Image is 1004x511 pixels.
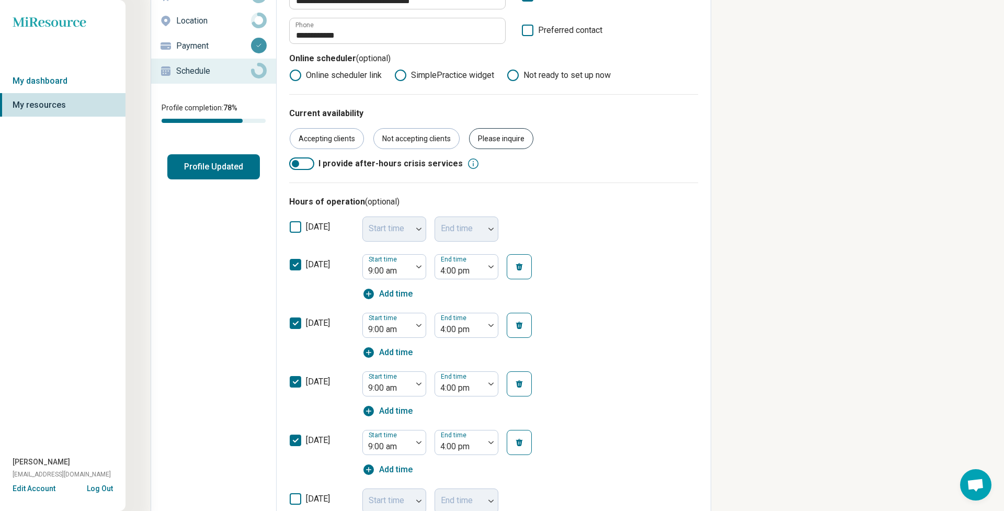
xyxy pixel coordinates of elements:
[356,53,391,63] span: (optional)
[362,288,413,300] button: Add time
[306,494,330,504] span: [DATE]
[538,24,602,44] span: Preferred contact
[441,314,469,322] label: End time
[507,69,611,82] label: Not ready to set up now
[379,405,413,417] span: Add time
[151,59,276,84] a: Schedule
[306,435,330,445] span: [DATE]
[289,107,698,120] p: Current availability
[369,431,399,439] label: Start time
[318,157,463,170] span: I provide after-hours crisis services
[289,196,698,208] h3: Hours of operation
[469,128,533,149] div: Please inquire
[151,96,276,129] div: Profile completion:
[306,259,330,269] span: [DATE]
[379,463,413,476] span: Add time
[306,318,330,328] span: [DATE]
[289,69,382,82] label: Online scheduler link
[379,346,413,359] span: Add time
[223,104,237,112] span: 78 %
[176,65,251,77] p: Schedule
[151,33,276,59] a: Payment
[176,15,251,27] p: Location
[162,119,266,123] div: Profile completion
[960,469,991,501] div: Open chat
[441,256,469,263] label: End time
[151,8,276,33] a: Location
[13,483,55,494] button: Edit Account
[362,346,413,359] button: Add time
[176,40,251,52] p: Payment
[369,314,399,322] label: Start time
[365,197,400,207] span: (optional)
[295,22,314,28] label: Phone
[167,154,260,179] button: Profile Updated
[394,69,494,82] label: SimplePractice widget
[306,377,330,387] span: [DATE]
[441,431,469,439] label: End time
[289,52,698,69] p: Online scheduler
[13,457,70,468] span: [PERSON_NAME]
[441,373,469,380] label: End time
[362,405,413,417] button: Add time
[373,128,460,149] div: Not accepting clients
[306,222,330,232] span: [DATE]
[369,373,399,380] label: Start time
[369,256,399,263] label: Start time
[13,470,111,479] span: [EMAIL_ADDRESS][DOMAIN_NAME]
[379,288,413,300] span: Add time
[87,483,113,492] button: Log Out
[362,463,413,476] button: Add time
[290,128,364,149] div: Accepting clients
